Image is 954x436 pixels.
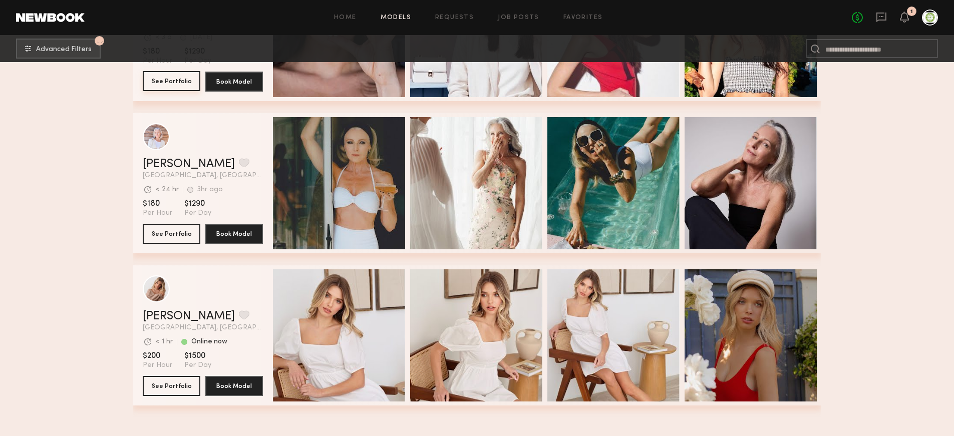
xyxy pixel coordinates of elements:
[197,186,223,193] div: 3hr ago
[184,361,211,370] span: Per Day
[205,376,263,396] button: Book Model
[143,158,235,170] a: [PERSON_NAME]
[334,15,357,21] a: Home
[381,15,411,21] a: Models
[731,332,791,341] span: Quick Preview
[435,15,474,21] a: Requests
[594,332,654,341] span: Quick Preview
[16,39,101,59] button: 10Advanced Filters
[205,224,263,244] button: Book Model
[143,310,235,322] a: [PERSON_NAME]
[594,180,654,189] span: Quick Preview
[731,180,791,189] span: Quick Preview
[143,361,172,370] span: Per Hour
[155,186,179,193] div: < 24 hr
[320,332,380,341] span: Quick Preview
[143,209,172,218] span: Per Hour
[143,351,172,361] span: $200
[143,71,200,91] button: See Portfolio
[97,39,103,43] span: 10
[143,376,200,396] button: See Portfolio
[498,15,539,21] a: Job Posts
[184,351,211,361] span: $1500
[563,15,603,21] a: Favorites
[143,324,263,331] span: [GEOGRAPHIC_DATA], [GEOGRAPHIC_DATA]
[320,180,380,189] span: Quick Preview
[184,209,211,218] span: Per Day
[457,332,517,341] span: Quick Preview
[143,72,200,92] a: See Portfolio
[36,46,92,53] span: Advanced Filters
[184,199,211,209] span: $1290
[191,338,227,345] div: Online now
[143,199,172,209] span: $180
[910,9,913,15] div: 1
[143,224,200,244] button: See Portfolio
[155,338,173,345] div: < 1 hr
[205,72,263,92] button: Book Model
[457,180,517,189] span: Quick Preview
[143,172,263,179] span: [GEOGRAPHIC_DATA], [GEOGRAPHIC_DATA]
